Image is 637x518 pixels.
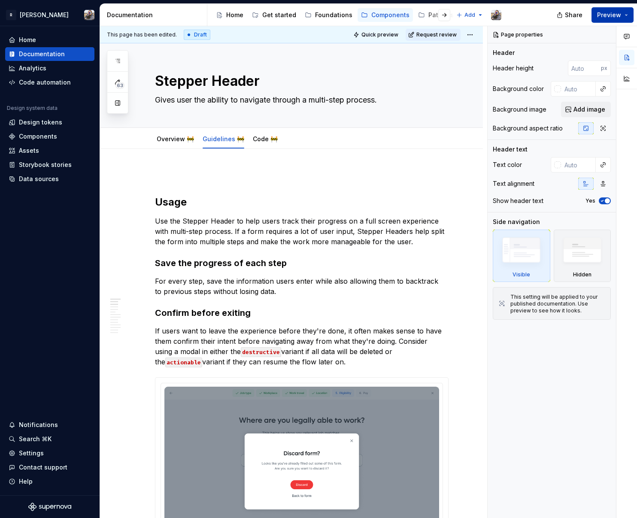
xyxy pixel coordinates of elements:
code: destructive [241,347,281,357]
div: This setting will be applied to your published documentation. Use preview to see how it looks. [510,294,605,314]
span: Add [464,12,475,18]
a: Analytics [5,61,94,75]
span: Share [565,11,582,19]
div: Code 🚧 [249,130,281,148]
div: Header height [493,64,534,73]
button: Share [552,7,588,23]
div: Text alignment [493,179,534,188]
div: Page tree [212,6,452,24]
div: Analytics [19,64,46,73]
img: Ian [491,10,501,20]
div: Design tokens [19,118,62,127]
div: [PERSON_NAME] [20,11,69,19]
div: Contact support [19,463,67,472]
a: Components [5,130,94,143]
p: For every step, save the information users enter while also allowing them to backtrack to previou... [155,276,449,297]
div: Data sources [19,175,59,183]
div: Home [19,36,36,44]
div: Side navigation [493,218,540,226]
input: Auto [561,157,596,173]
button: R[PERSON_NAME]Ian [2,6,98,24]
div: Background aspect ratio [493,124,563,133]
div: Design system data [7,105,58,112]
p: Use the Stepper Header to help users track their progress on a full screen experience with multi-... [155,216,449,247]
div: Notifications [19,421,58,429]
a: Storybook stories [5,158,94,172]
a: Overview 🚧 [157,135,194,142]
a: Data sources [5,172,94,186]
button: Add [454,9,486,21]
button: Notifications [5,418,94,432]
a: Foundations [301,8,356,22]
div: Home [226,11,243,19]
div: Storybook stories [19,161,72,169]
div: Overview 🚧 [153,130,197,148]
div: Text color [493,161,522,169]
span: Add image [573,105,605,114]
input: Auto [561,81,596,97]
span: Request review [416,31,457,38]
textarea: Stepper Header [153,71,447,91]
button: Request review [406,29,461,41]
a: Assets [5,144,94,158]
div: Hidden [573,271,591,278]
div: Background image [493,105,546,114]
div: Settings [19,449,44,457]
div: Help [19,477,33,486]
div: R [6,10,16,20]
button: Quick preview [351,29,402,41]
a: Components [358,8,413,22]
a: Code automation [5,76,94,89]
button: Search ⌘K [5,432,94,446]
div: Visible [513,271,530,278]
div: Visible [493,230,550,282]
label: Yes [585,197,595,204]
button: Contact support [5,460,94,474]
h3: Save the progress of each step [155,257,449,269]
div: Code automation [19,78,71,87]
a: Design tokens [5,115,94,129]
span: 63 [115,82,124,89]
a: Guidelines 🚧 [203,135,244,142]
a: Settings [5,446,94,460]
div: Documentation [19,50,65,58]
code: actionable [165,357,202,367]
p: px [601,65,607,72]
div: Foundations [315,11,352,19]
div: Search ⌘K [19,435,52,443]
div: Draft [184,30,210,40]
div: Guidelines 🚧 [199,130,248,148]
svg: Supernova Logo [28,503,71,511]
img: Ian [84,10,94,20]
h3: Confirm before exiting [155,307,449,319]
div: Assets [19,146,39,155]
a: Code 🚧 [253,135,278,142]
span: Quick preview [361,31,398,38]
p: If users want to leave the experience before they're done, it often makes sense to have them conf... [155,326,449,367]
a: Home [5,33,94,47]
h2: Usage [155,195,449,209]
div: Hidden [554,230,611,282]
a: Home [212,8,247,22]
div: Header [493,48,515,57]
textarea: Gives user the ability to navigate through a multi-step process. [153,93,447,107]
div: Background color [493,85,544,93]
a: Documentation [5,47,94,61]
span: This page has been edited. [107,31,177,38]
div: Components [19,132,57,141]
button: Help [5,475,94,488]
input: Auto [568,61,601,76]
a: Get started [249,8,300,22]
div: Header text [493,145,528,154]
div: Components [371,11,409,19]
a: Patterns [415,8,457,22]
span: Preview [597,11,621,19]
button: Preview [591,7,634,23]
div: Get started [262,11,296,19]
div: Documentation [107,11,203,19]
button: Add image [561,102,611,117]
div: Show header text [493,197,543,205]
